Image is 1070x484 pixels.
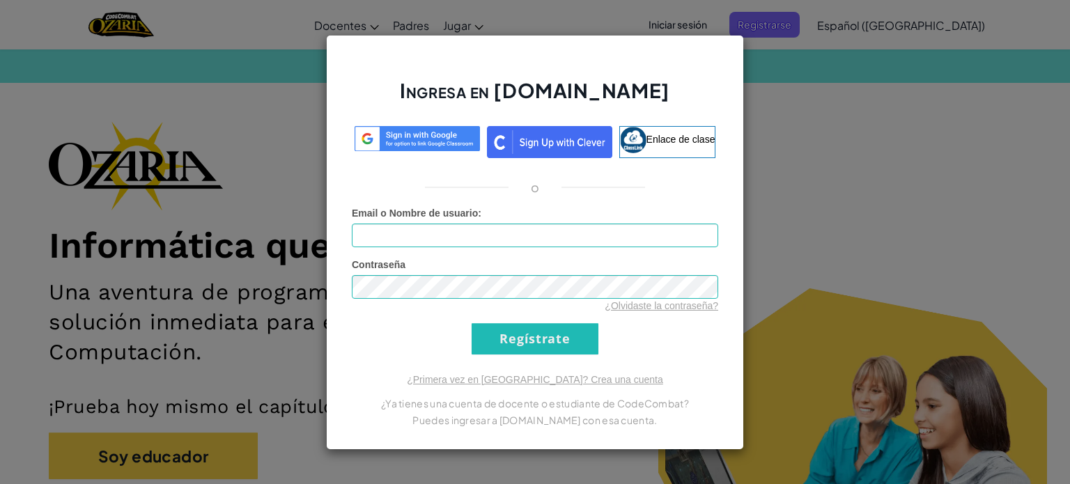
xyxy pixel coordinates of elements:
a: ¿Olvidaste la contraseña? [605,300,718,311]
font: : [478,208,481,219]
img: log-in-google-sso.svg [355,126,480,152]
font: Puedes ingresar a [DOMAIN_NAME] con esa cuenta. [412,414,657,426]
img: clever_sso_button@2x.png [487,126,612,158]
img: classlink-logo-small.png [620,127,646,153]
font: Ingresa en [DOMAIN_NAME] [400,78,669,102]
font: o [531,179,539,195]
a: ¿Primera vez en [GEOGRAPHIC_DATA]? Crea una cuenta [407,374,663,385]
font: ¿Ya tienes una cuenta de docente o estudiante de CodeCombat? [381,397,689,409]
input: Regístrate [472,323,598,354]
font: Enlace de clase [646,133,715,144]
font: Email o Nombre de usuario [352,208,478,219]
font: Contraseña [352,259,405,270]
